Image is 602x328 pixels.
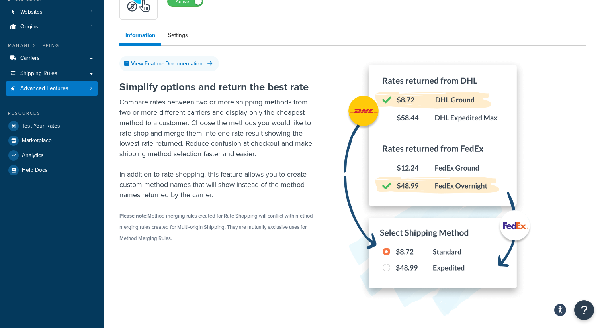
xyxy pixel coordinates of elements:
span: Shipping Rules [20,70,57,77]
a: Advanced Features2 [6,81,98,96]
span: Advanced Features [20,85,68,92]
li: Websites [6,5,98,20]
a: Origins1 [6,20,98,34]
a: Analytics [6,148,98,163]
span: Carriers [20,55,40,62]
span: Analytics [22,152,44,159]
button: Open Resource Center [574,300,594,320]
span: 2 [90,85,92,92]
a: Test Your Rates [6,119,98,133]
a: Settings [162,27,194,43]
span: Help Docs [22,167,48,174]
a: Information [119,27,161,46]
strong: Please note: [119,212,147,220]
a: Help Docs [6,163,98,177]
span: Websites [20,9,43,16]
p: In addition to rate shopping, this feature allows you to create custom method names that will sho... [119,169,319,200]
span: 1 [91,24,92,30]
a: Shipping Rules [6,66,98,81]
li: Advanced Features [6,81,98,96]
small: Method merging rules created for Rate Shopping will conflict with method merging rules created fo... [119,212,313,242]
span: 1 [91,9,92,16]
a: Marketplace [6,134,98,148]
a: Websites1 [6,5,98,20]
li: Origins [6,20,98,34]
a: View Feature Documentation [119,56,219,71]
span: Marketplace [22,137,52,144]
div: Resources [6,110,98,117]
p: Compare rates between two or more shipping methods from two or more different carriers and displa... [119,97,319,159]
div: Manage Shipping [6,42,98,49]
span: Test Your Rates [22,123,60,130]
img: Rate Shopping [342,57,534,317]
a: Carriers [6,51,98,66]
h2: Simplify options and return the best rate [119,81,319,93]
span: Origins [20,24,38,30]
